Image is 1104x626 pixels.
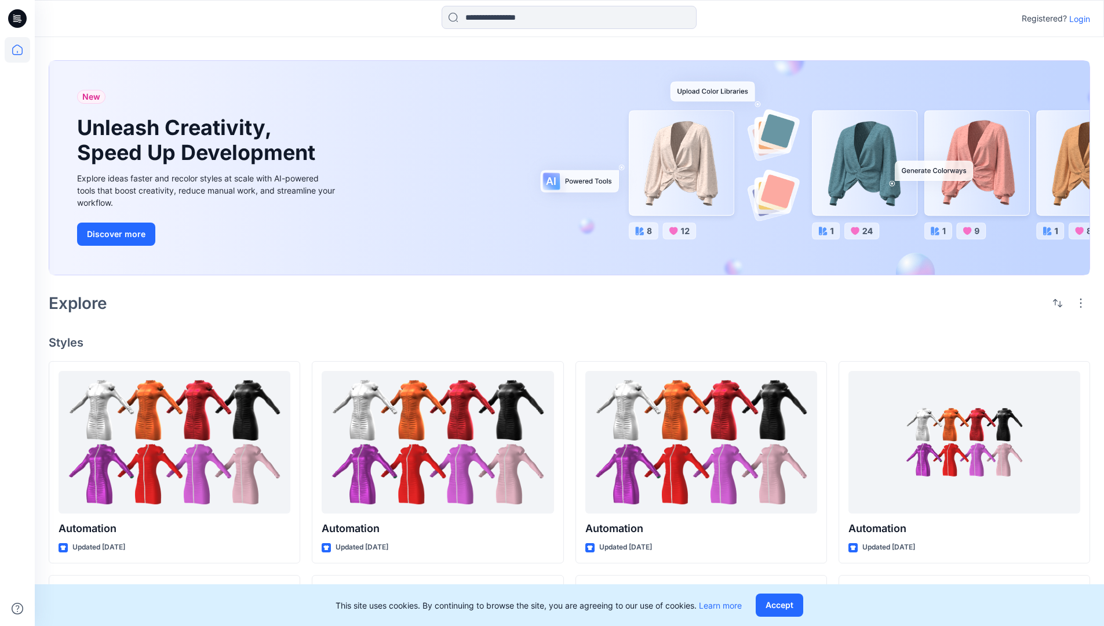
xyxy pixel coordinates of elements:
[82,90,100,104] span: New
[336,599,742,612] p: This site uses cookies. By continuing to browse the site, you are agreeing to our use of cookies.
[1069,13,1090,25] p: Login
[1022,12,1067,26] p: Registered?
[699,600,742,610] a: Learn more
[599,541,652,554] p: Updated [DATE]
[322,521,553,537] p: Automation
[49,294,107,312] h2: Explore
[77,172,338,209] div: Explore ideas faster and recolor styles at scale with AI-powered tools that boost creativity, red...
[585,371,817,514] a: Automation
[848,521,1080,537] p: Automation
[72,541,125,554] p: Updated [DATE]
[59,521,290,537] p: Automation
[585,521,817,537] p: Automation
[756,594,803,617] button: Accept
[336,541,388,554] p: Updated [DATE]
[77,223,155,246] button: Discover more
[59,371,290,514] a: Automation
[77,115,320,165] h1: Unleash Creativity, Speed Up Development
[862,541,915,554] p: Updated [DATE]
[49,336,1090,350] h4: Styles
[77,223,338,246] a: Discover more
[322,371,553,514] a: Automation
[848,371,1080,514] a: Automation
